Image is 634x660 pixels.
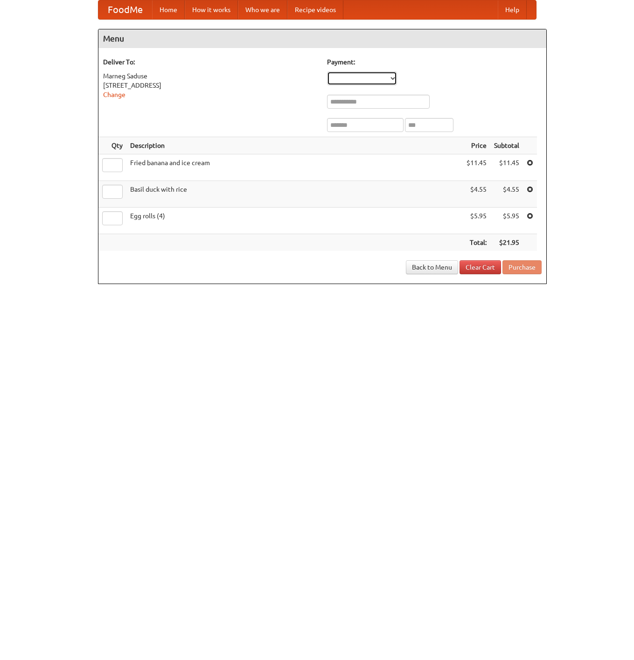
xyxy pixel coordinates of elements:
[498,0,527,19] a: Help
[126,137,463,154] th: Description
[103,57,318,67] h5: Deliver To:
[238,0,287,19] a: Who we are
[103,91,125,98] a: Change
[463,154,490,181] td: $11.45
[490,154,523,181] td: $11.45
[490,234,523,251] th: $21.95
[103,81,318,90] div: [STREET_ADDRESS]
[502,260,542,274] button: Purchase
[490,137,523,154] th: Subtotal
[463,181,490,208] td: $4.55
[463,234,490,251] th: Total:
[490,208,523,234] td: $5.95
[406,260,458,274] a: Back to Menu
[126,208,463,234] td: Egg rolls (4)
[126,181,463,208] td: Basil duck with rice
[490,181,523,208] td: $4.55
[98,29,546,48] h4: Menu
[98,0,152,19] a: FoodMe
[463,137,490,154] th: Price
[98,137,126,154] th: Qty
[103,71,318,81] div: Marneg Saduse
[463,208,490,234] td: $5.95
[185,0,238,19] a: How it works
[126,154,463,181] td: Fried banana and ice cream
[460,260,501,274] a: Clear Cart
[287,0,343,19] a: Recipe videos
[327,57,542,67] h5: Payment:
[152,0,185,19] a: Home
